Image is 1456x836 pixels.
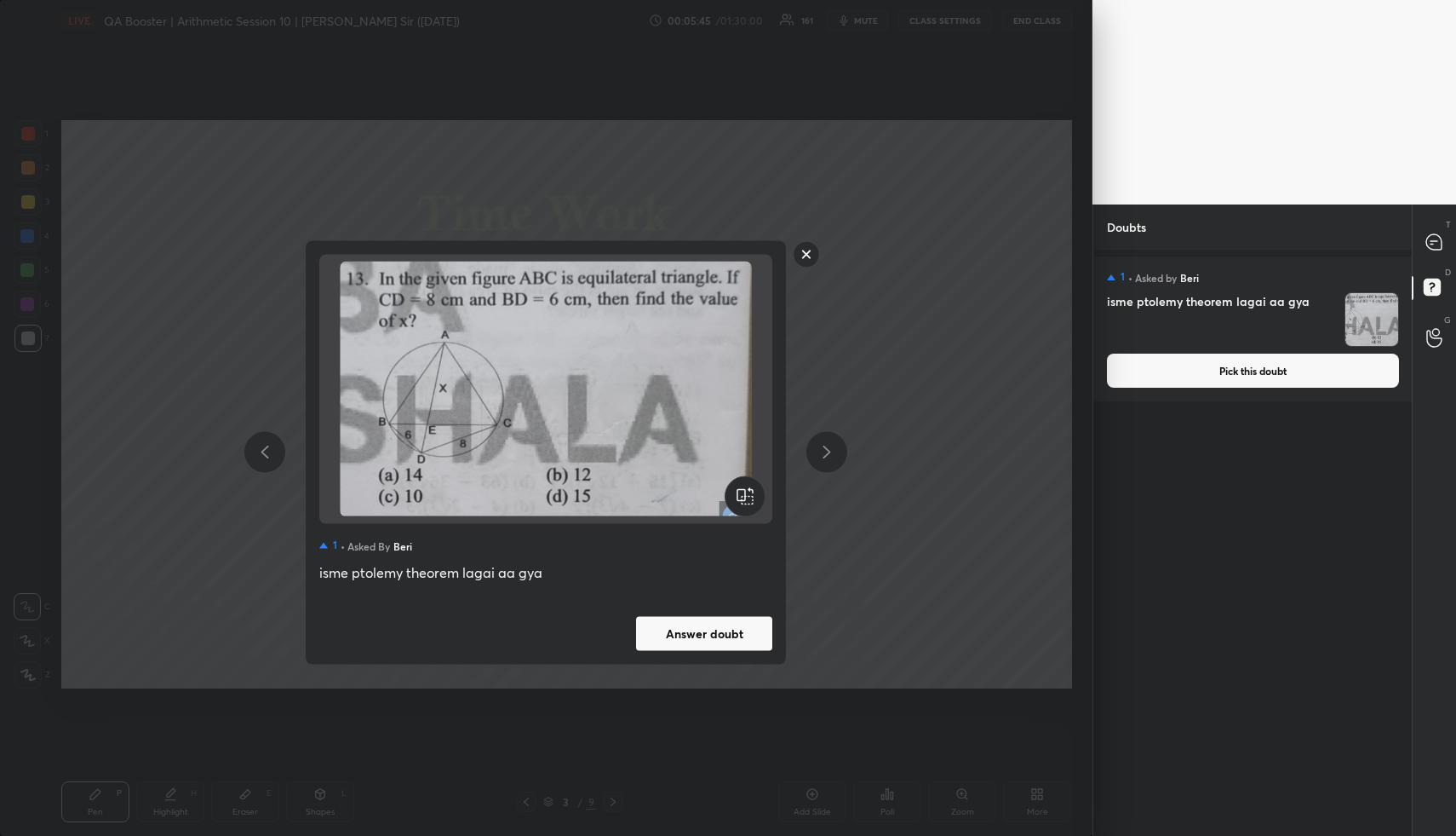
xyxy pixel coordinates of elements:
h5: 1 [333,539,337,552]
h5: 1 [1121,271,1125,285]
button: Pick this doubt [1107,354,1399,388]
img: 1759757889LOA2ED.png [340,261,752,516]
p: Doubts [1093,205,1160,250]
h5: • Asked by [341,537,390,555]
h5: Beri [1180,270,1199,285]
p: D [1445,266,1451,279]
button: Answer doubt [636,616,772,650]
p: T [1446,218,1451,231]
h5: • Asked by [1128,270,1177,285]
div: grid [1093,250,1413,836]
p: G [1444,314,1451,326]
div: isme ptolemy theorem lagai aa gya [319,562,772,582]
h5: Beri [393,537,412,555]
h4: isme ptolemy theorem lagai aa gya [1107,292,1338,347]
img: 1759757889LOA2ED.png [1345,293,1398,346]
